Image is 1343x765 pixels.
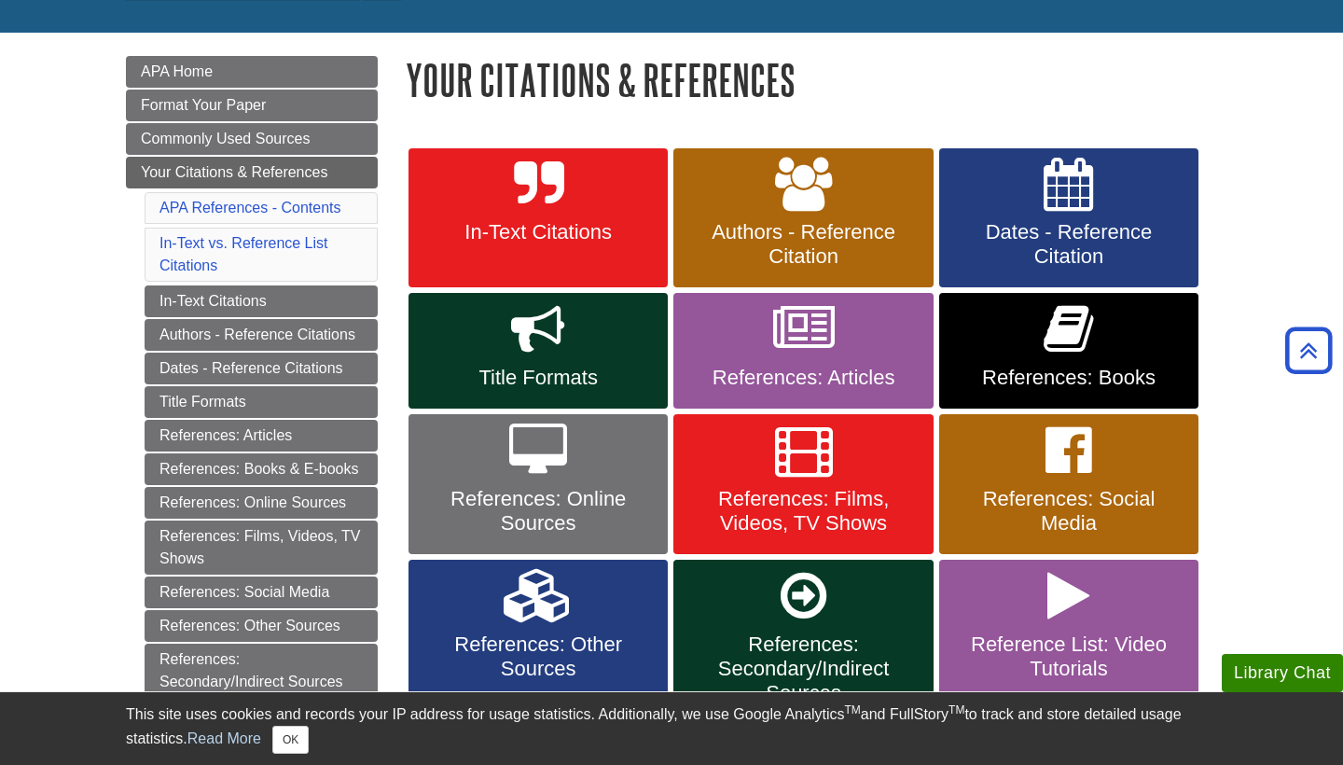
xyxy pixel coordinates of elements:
[939,293,1198,409] a: References: Books
[422,366,654,390] span: Title Formats
[126,56,378,88] a: APA Home
[126,157,378,188] a: Your Citations & References
[939,148,1198,288] a: Dates - Reference Citation
[141,164,327,180] span: Your Citations & References
[141,97,266,113] span: Format Your Paper
[126,123,378,155] a: Commonly Used Sources
[939,560,1198,724] a: Reference List: Video Tutorials
[145,453,378,485] a: References: Books & E-books
[673,560,933,724] a: References: Secondary/Indirect Sources
[145,353,378,384] a: Dates - Reference Citations
[673,148,933,288] a: Authors - Reference Citation
[687,366,919,390] span: References: Articles
[953,487,1184,535] span: References: Social Media
[422,487,654,535] span: References: Online Sources
[1222,654,1343,692] button: Library Chat
[141,63,213,79] span: APA Home
[687,220,919,269] span: Authors - Reference Citation
[1279,338,1338,363] a: Back to Top
[844,703,860,716] sup: TM
[953,633,1184,681] span: Reference List: Video Tutorials
[159,200,340,216] a: APA References - Contents
[687,487,919,535] span: References: Films, Videos, TV Shows
[141,131,310,146] span: Commonly Used Sources
[145,644,378,698] a: References: Secondary/Indirect Sources
[673,414,933,554] a: References: Films, Videos, TV Shows
[145,487,378,519] a: References: Online Sources
[159,235,328,273] a: In-Text vs. Reference List Citations
[408,560,668,724] a: References: Other Sources
[145,319,378,351] a: Authors - Reference Citations
[408,148,668,288] a: In-Text Citations
[422,220,654,244] span: In-Text Citations
[408,414,668,554] a: References: Online Sources
[272,726,309,754] button: Close
[687,633,919,705] span: References: Secondary/Indirect Sources
[953,220,1184,269] span: Dates - Reference Citation
[939,414,1198,554] a: References: Social Media
[422,633,654,681] span: References: Other Sources
[145,577,378,608] a: References: Social Media
[126,703,1217,754] div: This site uses cookies and records your IP address for usage statistics. Additionally, we use Goo...
[408,293,668,409] a: Title Formats
[145,521,378,575] a: References: Films, Videos, TV Shows
[948,703,964,716] sup: TM
[145,386,378,418] a: Title Formats
[145,610,378,642] a: References: Other Sources
[673,293,933,409] a: References: Articles
[953,366,1184,390] span: References: Books
[406,56,1217,104] h1: Your Citations & References
[145,420,378,452] a: References: Articles
[126,90,378,121] a: Format Your Paper
[145,285,378,317] a: In-Text Citations
[187,730,261,746] a: Read More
